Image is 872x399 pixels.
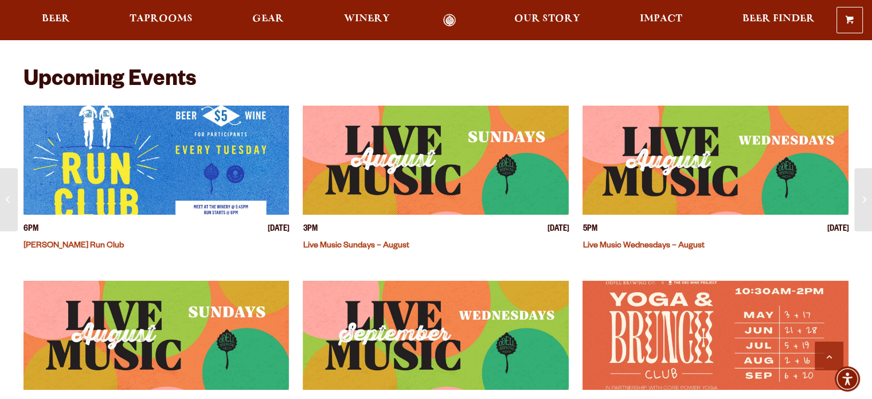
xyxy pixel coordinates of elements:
[835,366,860,392] div: Accessibility Menu
[267,224,289,236] span: [DATE]
[632,14,690,27] a: Impact
[252,14,284,24] span: Gear
[582,281,848,390] a: View event details
[582,224,597,236] span: 5PM
[24,224,38,236] span: 6PM
[24,242,124,251] a: [PERSON_NAME] Run Club
[24,106,290,215] a: View event details
[24,69,196,94] h2: Upcoming Events
[734,14,822,27] a: Beer Finder
[337,14,397,27] a: Winery
[547,224,569,236] span: [DATE]
[303,242,409,251] a: Live Music Sundays – August
[344,14,390,24] span: Winery
[640,14,682,24] span: Impact
[582,242,704,251] a: Live Music Wednesdays – August
[130,14,193,24] span: Taprooms
[742,14,814,24] span: Beer Finder
[34,14,77,27] a: Beer
[827,224,848,236] span: [DATE]
[42,14,70,24] span: Beer
[815,342,843,370] a: Scroll to top
[582,106,848,215] a: View event details
[245,14,291,27] a: Gear
[303,106,569,215] a: View event details
[303,281,569,390] a: View event details
[507,14,588,27] a: Our Story
[514,14,580,24] span: Our Story
[24,281,290,390] a: View event details
[122,14,200,27] a: Taprooms
[303,224,317,236] span: 3PM
[428,14,471,27] a: Odell Home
